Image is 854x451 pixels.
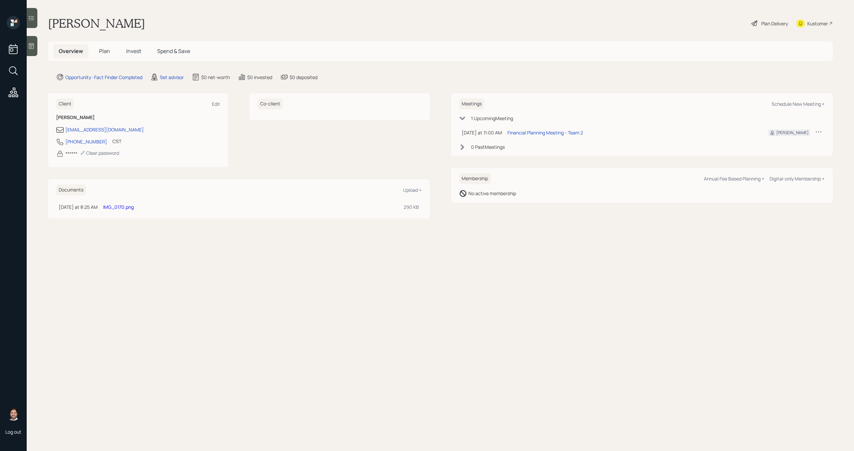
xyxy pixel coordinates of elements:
[160,74,184,81] div: Set advisor
[247,74,272,81] div: $0 invested
[7,407,20,421] img: michael-russo-headshot.png
[404,203,419,210] div: 290 KB
[157,47,190,55] span: Spend & Save
[468,190,516,197] div: No active membership
[776,130,809,136] div: [PERSON_NAME]
[112,138,121,145] div: CST
[770,175,825,182] div: Digital-only Membership +
[56,98,74,109] h6: Client
[807,20,828,27] div: Kustomer
[56,115,220,120] h6: [PERSON_NAME]
[258,98,283,109] h6: Co-client
[103,204,134,210] a: IMG_0170.png
[59,47,83,55] span: Overview
[471,143,505,150] div: 0 Past Meeting s
[403,187,422,193] div: Upload +
[459,173,491,184] h6: Membership
[80,150,119,156] div: Clear password
[704,175,764,182] div: Annual Fee Based Planning +
[59,203,98,210] div: [DATE] at 8:25 AM
[290,74,318,81] div: $0 deposited
[126,47,141,55] span: Invest
[201,74,230,81] div: $0 net-worth
[56,184,86,195] h6: Documents
[65,126,144,133] div: [EMAIL_ADDRESS][DOMAIN_NAME]
[212,101,220,107] div: Edit
[5,429,21,435] div: Log out
[48,16,145,31] h1: [PERSON_NAME]
[65,138,107,145] div: [PHONE_NUMBER]
[65,74,142,81] div: Opportunity · Fact Finder Completed
[459,98,484,109] h6: Meetings
[99,47,110,55] span: Plan
[462,129,502,136] div: [DATE] at 11:00 AM
[761,20,788,27] div: Plan Delivery
[471,115,513,122] div: 1 Upcoming Meeting
[772,101,825,107] div: Schedule New Meeting +
[507,129,583,136] div: Financial Planning Meeting - Team 2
